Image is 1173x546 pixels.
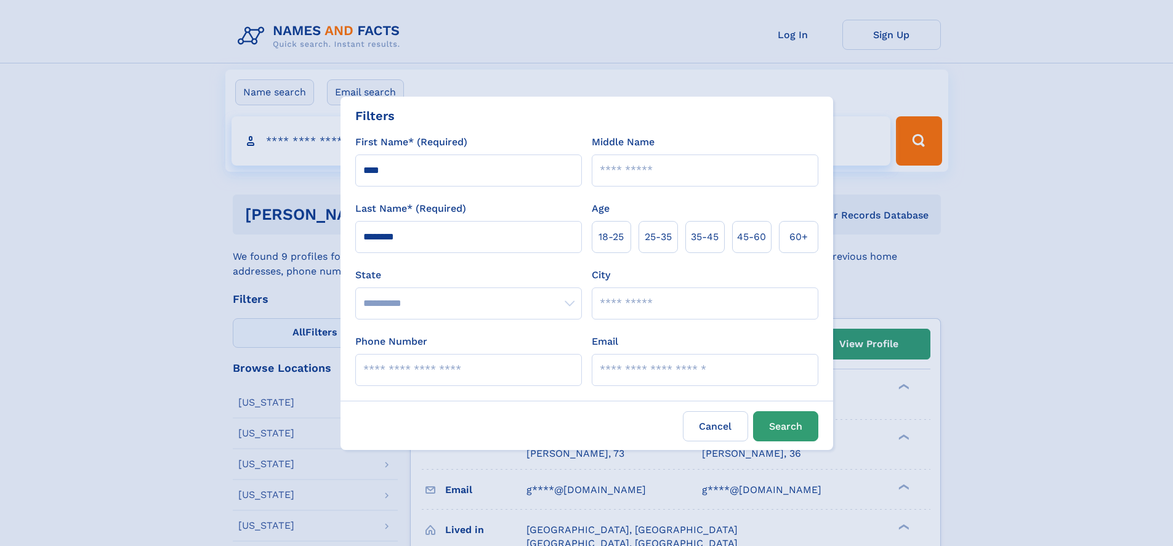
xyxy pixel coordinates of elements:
[355,268,582,283] label: State
[789,230,808,244] span: 60+
[645,230,672,244] span: 25‑35
[592,334,618,349] label: Email
[737,230,766,244] span: 45‑60
[592,268,610,283] label: City
[355,334,427,349] label: Phone Number
[753,411,818,441] button: Search
[355,135,467,150] label: First Name* (Required)
[592,201,610,216] label: Age
[691,230,719,244] span: 35‑45
[683,411,748,441] label: Cancel
[355,201,466,216] label: Last Name* (Required)
[592,135,655,150] label: Middle Name
[355,106,395,125] div: Filters
[599,230,624,244] span: 18‑25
